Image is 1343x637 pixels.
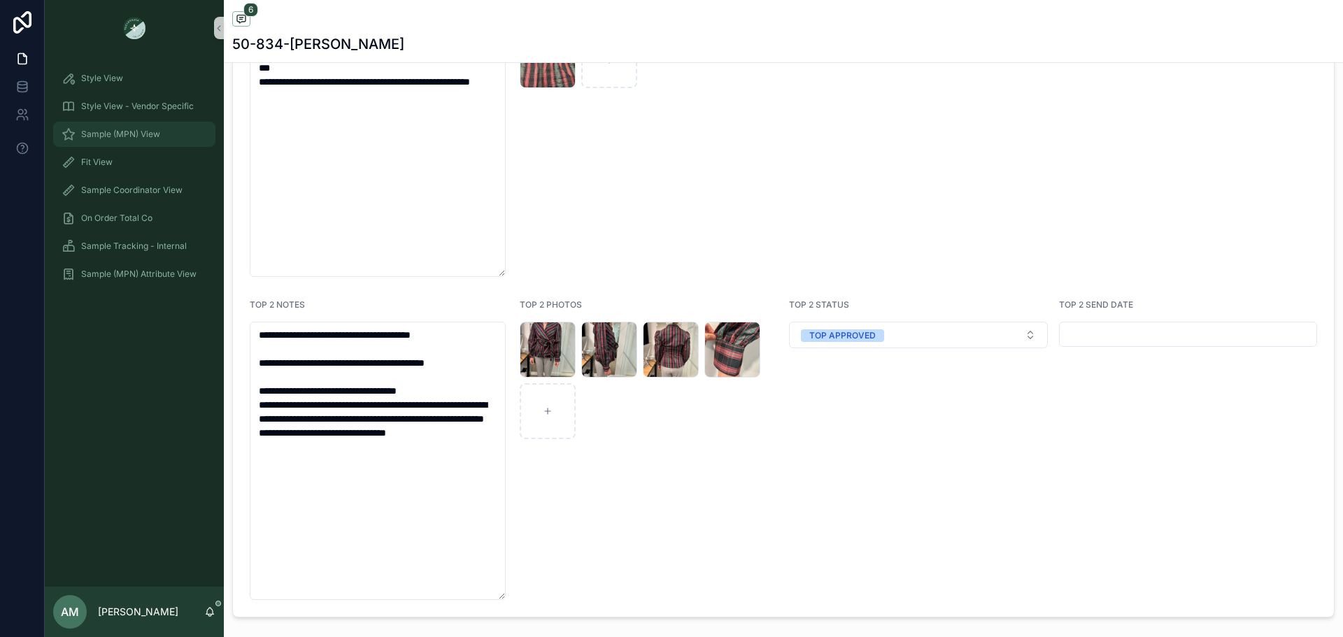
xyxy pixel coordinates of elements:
a: Sample Coordinator View [53,178,215,203]
div: TOP APPROVED [809,329,876,342]
a: Style View [53,66,215,91]
span: 6 [243,3,258,17]
span: Sample (MPN) Attribute View [81,269,197,280]
span: TOP 2 SEND DATE [1059,299,1133,310]
img: App logo [123,17,145,39]
p: [PERSON_NAME] [98,605,178,619]
span: Sample (MPN) View [81,129,160,140]
a: Fit View [53,150,215,175]
span: TOP 2 PHOTOS [520,299,582,310]
h1: 50-834-[PERSON_NAME] [232,34,404,54]
span: On Order Total Co [81,213,152,224]
a: On Order Total Co [53,206,215,231]
span: Style View - Vendor Specific [81,101,194,112]
span: Sample Tracking - Internal [81,241,187,252]
a: Sample Tracking - Internal [53,234,215,259]
button: 6 [232,11,250,29]
span: Sample Coordinator View [81,185,183,196]
span: Fit View [81,157,113,168]
span: TOP 2 NOTES [250,299,305,310]
a: Sample (MPN) View [53,122,215,147]
span: TOP 2 STATUS [789,299,849,310]
a: Sample (MPN) Attribute View [53,262,215,287]
span: Style View [81,73,123,84]
button: Select Button [789,322,1048,348]
span: AM [61,603,79,620]
div: scrollable content [45,56,224,305]
a: Style View - Vendor Specific [53,94,215,119]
